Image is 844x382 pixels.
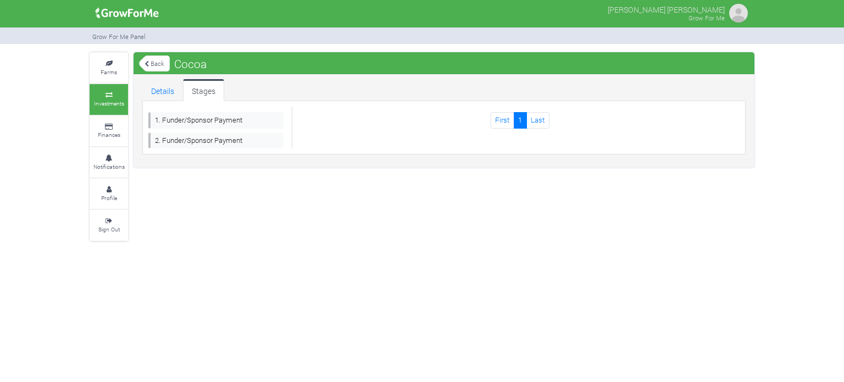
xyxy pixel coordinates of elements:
[101,194,117,202] small: Profile
[94,99,124,107] small: Investments
[171,53,209,75] span: Cocoa
[90,116,128,146] a: Finances
[90,84,128,114] a: Investments
[608,2,725,15] p: [PERSON_NAME] [PERSON_NAME]
[90,147,128,178] a: Notifications
[526,112,549,128] a: Last
[98,131,120,139] small: Finances
[183,79,224,101] a: Stages
[101,68,117,76] small: Farms
[90,210,128,240] a: Sign Out
[514,112,527,128] a: 1
[90,53,128,83] a: Farms
[92,2,163,24] img: growforme image
[98,225,120,233] small: Sign Out
[142,79,183,101] a: Details
[90,179,128,209] a: Profile
[148,132,284,148] a: 2. Funder/Sponsor Payment
[92,32,146,41] small: Grow For Me Panel
[688,14,725,22] small: Grow For Me
[728,2,749,24] img: growforme image
[301,112,740,128] nav: Page Navigation
[93,163,125,170] small: Notifications
[491,112,514,128] a: First
[148,112,284,128] a: 1. Funder/Sponsor Payment
[139,54,170,73] a: Back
